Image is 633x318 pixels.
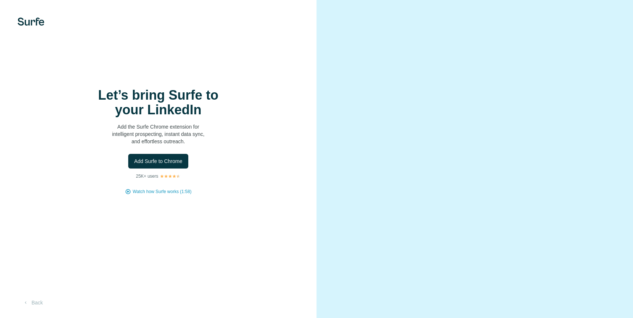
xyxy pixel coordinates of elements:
span: Add Surfe to Chrome [134,158,182,165]
img: Rating Stars [160,174,181,178]
h1: Let’s bring Surfe to your LinkedIn [85,88,232,117]
button: Add Surfe to Chrome [128,154,188,169]
button: Watch how Surfe works (1:58) [133,188,191,195]
p: 25K+ users [136,173,158,180]
button: Back [18,296,48,309]
p: Add the Surfe Chrome extension for intelligent prospecting, instant data sync, and effortless out... [85,123,232,145]
img: Surfe's logo [18,18,44,26]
